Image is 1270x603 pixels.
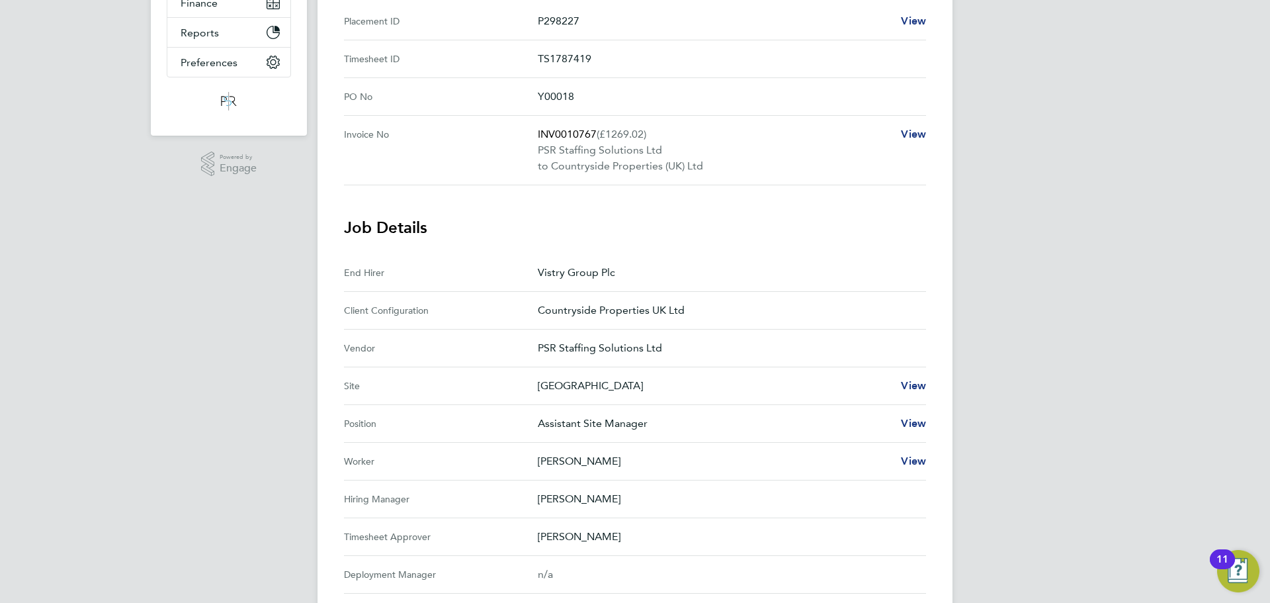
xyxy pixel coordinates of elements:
p: Vistry Group Plc [538,265,915,281]
span: View [901,15,926,27]
p: [GEOGRAPHIC_DATA] [538,378,890,394]
div: Hiring Manager [344,491,538,507]
div: Placement ID [344,13,538,29]
p: PSR Staffing Solutions Ltd [538,340,915,356]
p: [PERSON_NAME] [538,453,890,469]
a: View [901,453,926,469]
button: Reports [167,18,290,47]
h3: Job Details [344,217,926,238]
div: n/a [538,567,905,582]
button: Preferences [167,48,290,77]
p: Countryside Properties UK Ltd [538,302,915,318]
span: View [901,128,926,140]
div: Timesheet Approver [344,529,538,545]
p: [PERSON_NAME] [538,491,915,507]
a: Go to home page [167,91,291,112]
div: PO No [344,89,538,105]
span: Reports [181,26,219,39]
span: View [901,417,926,430]
a: View [901,416,926,432]
p: Assistant Site Manager [538,416,890,432]
div: Vendor [344,340,538,356]
p: P298227 [538,13,890,29]
span: Powered by [220,152,257,163]
img: psrsolutions-logo-retina.png [217,91,241,112]
a: View [901,126,926,142]
div: Site [344,378,538,394]
span: View [901,455,926,467]
a: View [901,378,926,394]
p: Y00018 [538,89,915,105]
p: [PERSON_NAME] [538,529,915,545]
div: Position [344,416,538,432]
span: Preferences [181,56,237,69]
p: INV0010767 [538,126,890,142]
div: End Hirer [344,265,538,281]
a: Powered byEngage [201,152,257,177]
p: TS1787419 [538,51,915,67]
div: Deployment Manager [344,567,538,582]
div: Worker [344,453,538,469]
div: Invoice No [344,126,538,174]
p: PSR Staffing Solutions Ltd [538,142,890,158]
div: Client Configuration [344,302,538,318]
p: to Countryside Properties (UK) Ltd [538,158,890,174]
span: Engage [220,163,257,174]
span: View [901,379,926,392]
button: Open Resource Center, 11 new notifications [1217,550,1259,592]
a: View [901,13,926,29]
span: (£1269.02) [597,128,646,140]
div: 11 [1216,559,1228,577]
div: Timesheet ID [344,51,538,67]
